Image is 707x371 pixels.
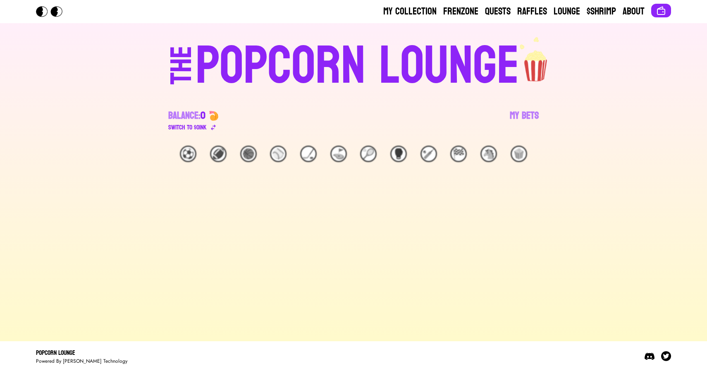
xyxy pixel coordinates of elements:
[210,146,227,162] div: 🏈
[480,146,497,162] div: 🐴
[510,109,539,132] a: My Bets
[645,351,654,361] img: Discord
[167,46,196,101] div: THE
[168,122,207,132] div: Switch to $ OINK
[554,5,580,18] a: Lounge
[209,111,219,121] img: 🍤
[450,146,467,162] div: 🏁
[99,36,608,93] a: THEPOPCORN LOUNGEpopcorn
[36,358,127,364] div: Powered By [PERSON_NAME] Technology
[168,109,205,122] div: Balance:
[360,146,377,162] div: 🎾
[587,5,616,18] a: $Shrimp
[36,6,69,17] img: Popcorn
[180,146,196,162] div: ⚽️
[330,146,347,162] div: ⛳️
[300,146,317,162] div: 🏒
[623,5,645,18] a: About
[196,40,519,93] div: POPCORN LOUNGE
[383,5,437,18] a: My Collection
[390,146,407,162] div: 🥊
[661,351,671,361] img: Twitter
[485,5,511,18] a: Quests
[420,146,437,162] div: 🏏
[517,5,547,18] a: Raffles
[443,5,478,18] a: Frenzone
[36,348,127,358] div: Popcorn Lounge
[270,146,287,162] div: ⚾️
[511,146,527,162] div: 🍿
[240,146,257,162] div: 🏀
[519,36,553,83] img: popcorn
[201,107,205,124] span: 0
[656,6,666,16] img: Connect wallet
